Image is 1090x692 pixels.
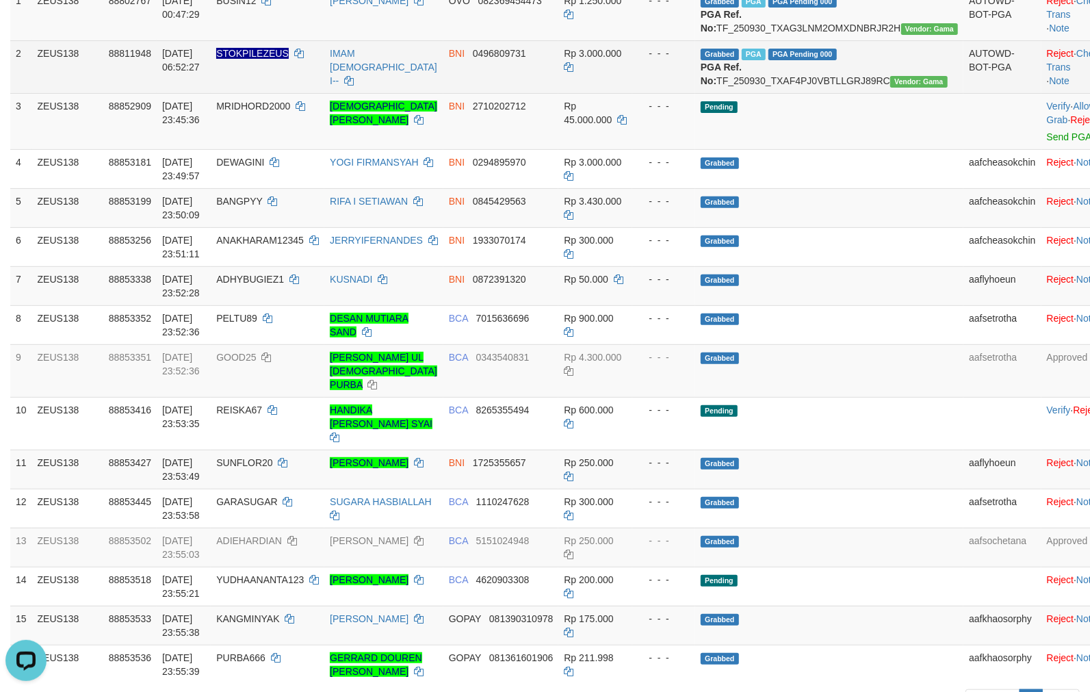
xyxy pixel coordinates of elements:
[162,496,200,521] span: [DATE] 23:53:58
[701,575,738,587] span: Pending
[701,536,739,548] span: Grabbed
[10,266,32,305] td: 7
[963,450,1041,489] td: aaflyhoeun
[216,274,284,285] span: ADHYBUGIEZ1
[449,101,465,112] span: BNI
[638,311,690,325] div: - - -
[10,606,32,645] td: 15
[701,157,739,169] span: Grabbed
[473,101,526,112] span: Copy 2710202712 to clipboard
[109,352,151,363] span: 88853351
[701,235,739,247] span: Grabbed
[216,405,262,415] span: REISKA67
[963,40,1041,93] td: AUTOWD-BOT-PGA
[564,274,608,285] span: Rp 50.000
[901,23,959,35] span: Vendor URL: https://trx31.1velocity.biz
[32,266,103,305] td: ZEUS138
[963,344,1041,397] td: aafsetrotha
[216,196,262,207] span: BANGPYY
[476,352,530,363] span: Copy 0343540831 to clipboard
[449,652,481,663] span: GOPAY
[449,613,481,624] span: GOPAY
[638,403,690,417] div: - - -
[32,305,103,344] td: ZEUS138
[162,101,200,125] span: [DATE] 23:45:36
[32,645,103,684] td: ZEUS138
[638,495,690,509] div: - - -
[564,313,613,324] span: Rp 900.000
[162,352,200,376] span: [DATE] 23:52:36
[32,40,103,93] td: ZEUS138
[330,313,408,337] a: DESAN MUTIARA SAND
[695,40,963,93] td: TF_250930_TXAF4PJ0VBTLLGRJ89RC
[109,574,151,585] span: 88853518
[449,274,465,285] span: BNI
[473,48,526,59] span: Copy 0496809731 to clipboard
[216,157,264,168] span: DEWAGINI
[473,196,526,207] span: Copy 0845429563 to clipboard
[10,188,32,227] td: 5
[216,352,256,363] span: GOOD25
[10,397,32,450] td: 10
[109,535,151,546] span: 88853502
[476,535,530,546] span: Copy 5151024948 to clipboard
[32,227,103,266] td: ZEUS138
[564,405,613,415] span: Rp 600.000
[1047,652,1074,663] a: Reject
[638,272,690,286] div: - - -
[162,157,200,181] span: [DATE] 23:49:57
[638,651,690,665] div: - - -
[701,653,739,665] span: Grabbed
[476,496,530,507] span: Copy 1110247628 to clipboard
[638,99,690,113] div: - - -
[890,76,948,88] span: Vendor URL: https://trx31.1velocity.biz
[330,574,408,585] a: [PERSON_NAME]
[1047,457,1074,468] a: Reject
[564,196,621,207] span: Rp 3.430.000
[10,528,32,567] td: 13
[162,196,200,220] span: [DATE] 23:50:09
[1047,196,1074,207] a: Reject
[32,188,103,227] td: ZEUS138
[701,62,742,86] b: PGA Ref. No:
[1047,101,1071,112] a: Verify
[10,305,32,344] td: 8
[489,652,553,663] span: Copy 081361601906 to clipboard
[10,567,32,606] td: 14
[216,535,282,546] span: ADIEHARDIAN
[701,274,739,286] span: Grabbed
[564,535,613,546] span: Rp 250.000
[768,49,837,60] span: PGA Pending
[449,235,465,246] span: BNI
[701,101,738,113] span: Pending
[10,40,32,93] td: 2
[32,528,103,567] td: ZEUS138
[449,48,465,59] span: BNI
[330,235,423,246] a: JERRYIFERNANDES
[32,606,103,645] td: ZEUS138
[162,235,200,259] span: [DATE] 23:51:11
[701,497,739,509] span: Grabbed
[473,274,526,285] span: Copy 0872391320 to clipboard
[109,48,151,59] span: 88811948
[162,274,200,298] span: [DATE] 23:52:28
[216,457,272,468] span: SUNFLOR20
[963,266,1041,305] td: aaflyhoeun
[963,188,1041,227] td: aafcheasokchin
[701,353,739,364] span: Grabbed
[216,313,257,324] span: PELTU89
[162,574,200,599] span: [DATE] 23:55:21
[109,196,151,207] span: 88853199
[330,652,422,677] a: GERRARD DOUREN [PERSON_NAME]
[162,652,200,677] span: [DATE] 23:55:39
[701,614,739,626] span: Grabbed
[162,48,200,73] span: [DATE] 06:52:27
[32,93,103,149] td: ZEUS138
[109,235,151,246] span: 88853256
[10,344,32,397] td: 9
[638,612,690,626] div: - - -
[564,48,621,59] span: Rp 3.000.000
[638,350,690,364] div: - - -
[162,457,200,482] span: [DATE] 23:53:49
[1047,48,1074,59] a: Reject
